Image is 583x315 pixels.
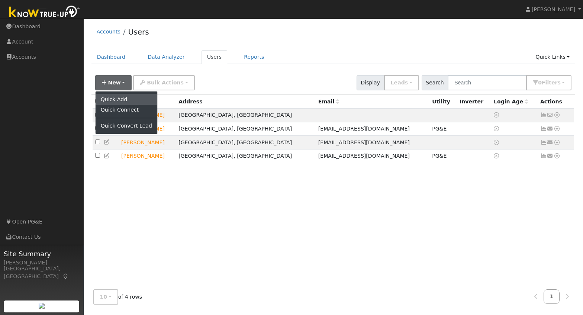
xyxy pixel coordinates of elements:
input: Search [448,75,526,90]
span: PG&E [432,153,447,159]
div: [GEOGRAPHIC_DATA], [GEOGRAPHIC_DATA] [4,265,80,280]
a: Not connected [540,139,547,145]
a: Quick Convert Lead [96,121,157,131]
a: Users [202,50,228,64]
i: No email address [547,112,554,118]
td: [GEOGRAPHIC_DATA], [GEOGRAPHIC_DATA] [176,109,316,122]
button: 10 [93,289,118,305]
span: 10 [100,294,107,300]
a: Other actions [554,111,560,119]
td: [GEOGRAPHIC_DATA], [GEOGRAPHIC_DATA] [176,122,316,136]
span: [EMAIL_ADDRESS][DOMAIN_NAME] [318,139,410,145]
div: Inverter [460,98,489,106]
a: No login access [494,153,500,159]
span: Search [422,75,448,90]
td: Lead [119,149,176,163]
td: [GEOGRAPHIC_DATA], [GEOGRAPHIC_DATA] [176,149,316,163]
a: Quick Connect [96,105,157,115]
a: Reports [238,50,270,64]
td: [GEOGRAPHIC_DATA], [GEOGRAPHIC_DATA] [176,136,316,150]
a: markscar209@gmail.com [547,125,554,133]
a: Other actions [554,125,560,133]
span: of 4 rows [93,289,142,305]
a: Edit User [104,139,110,145]
a: Show Graph [540,126,547,132]
a: Quick Add [96,94,157,105]
button: Leads [384,75,419,90]
a: No login access [494,112,500,118]
a: Data Analyzer [142,50,190,64]
span: Filter [542,80,561,86]
span: New [108,80,120,86]
a: Quick Links [530,50,575,64]
span: [EMAIL_ADDRESS][DOMAIN_NAME] [318,153,410,159]
a: Edit User [104,153,110,159]
a: Map [62,273,69,279]
span: Days since last login [494,99,528,105]
a: saucedoster@gmail.com [547,152,554,160]
span: Bulk Actions [147,80,184,86]
span: Display [357,75,384,90]
span: s [557,80,560,86]
span: [PERSON_NAME] [532,6,575,12]
td: Lead [119,136,176,150]
img: retrieve [39,303,45,309]
img: Know True-Up [6,4,84,21]
div: Utility [432,98,454,106]
span: PG&E [432,126,447,132]
a: Not connected [540,112,547,118]
a: clibeu@gmail.com [547,139,554,147]
span: Email [318,99,339,105]
a: No login access [494,139,500,145]
button: Bulk Actions [133,75,194,90]
div: Actions [540,98,571,106]
a: No login access [494,126,500,132]
div: [PERSON_NAME] [4,259,80,267]
a: Users [128,28,149,36]
div: Address [178,98,313,106]
a: Accounts [97,29,120,35]
button: 0Filters [526,75,571,90]
span: Site Summary [4,249,80,259]
a: Other actions [554,152,560,160]
span: [EMAIL_ADDRESS][DOMAIN_NAME] [318,126,410,132]
a: Show Graph [540,153,547,159]
a: Dashboard [91,50,131,64]
a: Other actions [554,139,560,147]
button: New [95,75,132,90]
a: 1 [544,289,560,304]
